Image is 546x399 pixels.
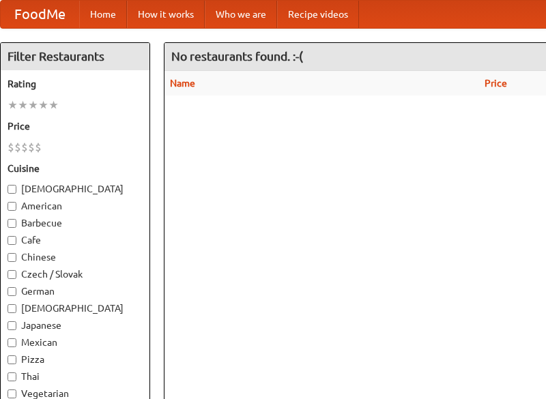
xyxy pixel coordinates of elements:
input: Czech / Slovak [8,270,16,279]
li: $ [8,140,14,155]
label: German [8,284,143,298]
li: ★ [18,98,28,113]
label: Cafe [8,233,143,247]
a: Home [79,1,127,28]
label: Chinese [8,250,143,264]
li: $ [14,140,21,155]
label: [DEMOGRAPHIC_DATA] [8,182,143,196]
input: Vegetarian [8,389,16,398]
a: Who we are [205,1,277,28]
input: Thai [8,372,16,381]
a: FoodMe [1,1,79,28]
input: Mexican [8,338,16,347]
label: Czech / Slovak [8,267,143,281]
label: [DEMOGRAPHIC_DATA] [8,301,143,315]
label: Thai [8,370,143,383]
li: ★ [8,98,18,113]
li: ★ [28,98,38,113]
label: American [8,199,143,213]
input: Chinese [8,253,16,262]
a: Recipe videos [277,1,359,28]
label: Barbecue [8,216,143,230]
h5: Price [8,119,143,133]
input: German [8,287,16,296]
input: Japanese [8,321,16,330]
li: $ [35,140,42,155]
input: American [8,202,16,211]
a: How it works [127,1,205,28]
label: Japanese [8,319,143,332]
li: $ [28,140,35,155]
h5: Rating [8,77,143,91]
label: Pizza [8,353,143,366]
input: [DEMOGRAPHIC_DATA] [8,304,16,313]
h5: Cuisine [8,162,143,175]
a: Price [485,78,507,89]
input: Barbecue [8,219,16,228]
h4: Filter Restaurants [1,43,149,70]
ng-pluralize: No restaurants found. :-( [171,50,303,63]
li: $ [21,140,28,155]
input: [DEMOGRAPHIC_DATA] [8,185,16,194]
input: Cafe [8,236,16,245]
input: Pizza [8,355,16,364]
label: Mexican [8,336,143,349]
li: ★ [48,98,59,113]
a: Name [170,78,195,89]
li: ★ [38,98,48,113]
